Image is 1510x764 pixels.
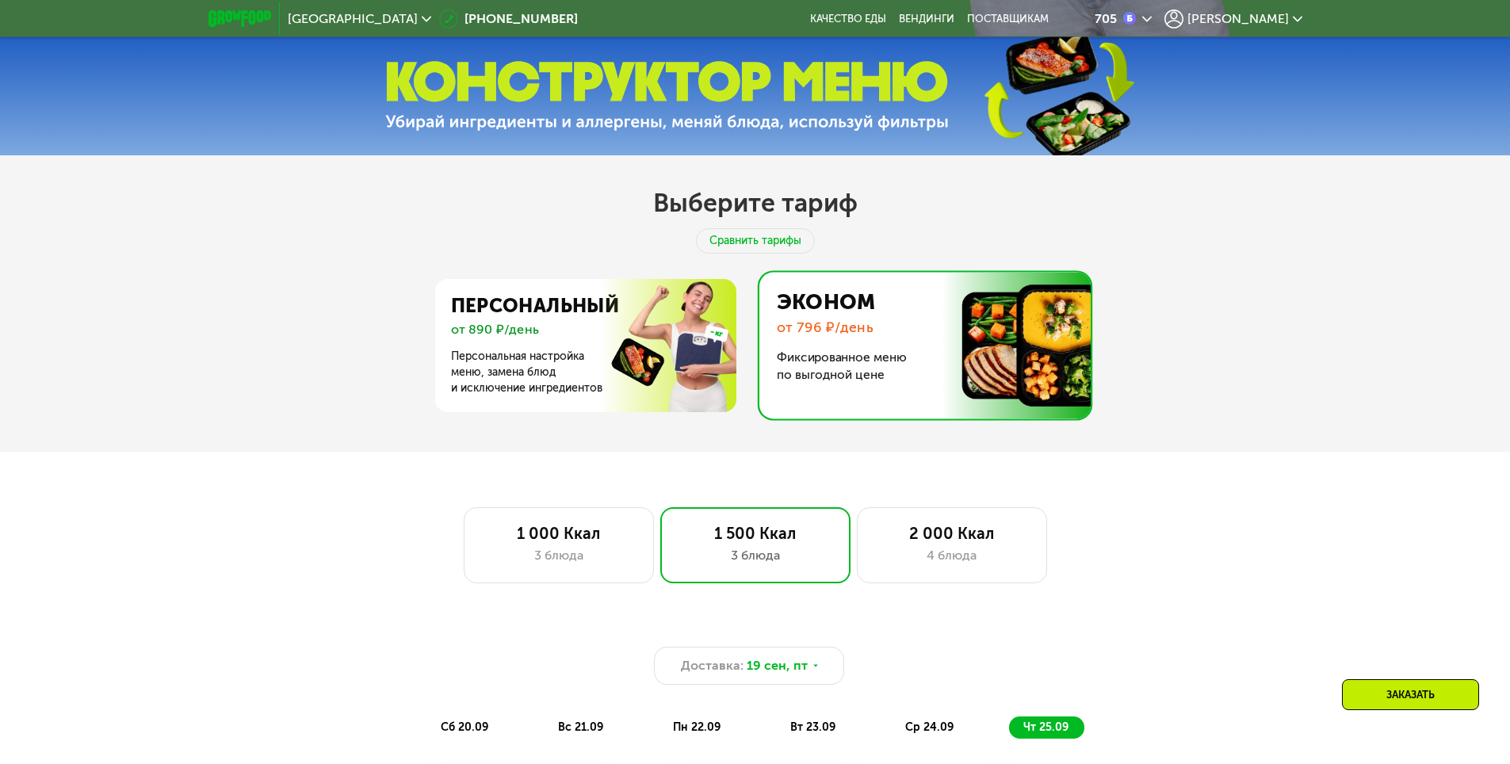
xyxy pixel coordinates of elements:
span: [PERSON_NAME] [1187,13,1289,25]
div: 1 000 Ккал [480,524,637,543]
div: 3 блюда [480,546,637,565]
span: вт 23.09 [790,720,835,734]
div: Заказать [1342,679,1479,710]
span: сб 20.09 [441,720,488,734]
span: [GEOGRAPHIC_DATA] [288,13,418,25]
span: Доставка: [681,656,744,675]
a: Качество еды [810,13,886,25]
a: [PHONE_NUMBER] [439,10,578,29]
div: 1 500 Ккал [677,524,834,543]
div: 705 [1095,13,1117,25]
span: пн 22.09 [673,720,721,734]
div: Сравнить тарифы [696,228,815,254]
a: Вендинги [899,13,954,25]
span: ср 24.09 [905,720,954,734]
div: 2 000 Ккал [874,524,1030,543]
span: чт 25.09 [1023,720,1068,734]
div: поставщикам [967,13,1049,25]
div: 4 блюда [874,546,1030,565]
span: 19 сен, пт [747,656,808,675]
div: 3 блюда [677,546,834,565]
span: вс 21.09 [558,720,603,734]
h2: Выберите тариф [653,187,858,219]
